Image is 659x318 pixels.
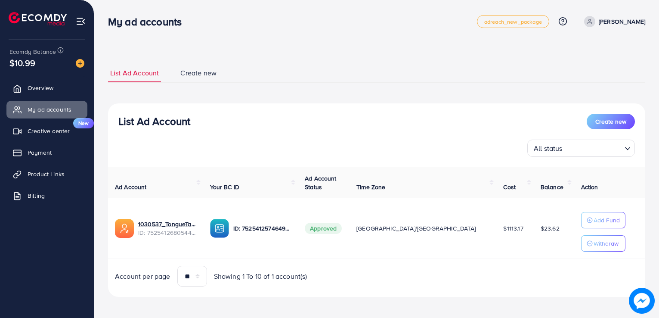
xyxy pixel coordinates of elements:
[73,118,94,128] span: New
[9,56,35,69] span: $10.99
[6,79,87,97] a: Overview
[595,117,626,126] span: Create new
[138,220,196,237] div: <span class='underline'>1030537_TongueTang_1752146687547</span></br>7525412680544141329
[6,165,87,183] a: Product Links
[115,219,134,238] img: ic-ads-acc.e4c84228.svg
[477,15,549,28] a: adreach_new_package
[581,183,598,191] span: Action
[565,140,621,155] input: Search for option
[581,212,625,228] button: Add Fund
[630,289,654,313] img: image
[28,170,65,178] span: Product Links
[594,215,620,225] p: Add Fund
[356,224,476,233] span: [GEOGRAPHIC_DATA]/[GEOGRAPHIC_DATA]
[6,187,87,204] a: Billing
[599,16,645,27] p: [PERSON_NAME]
[138,228,196,237] span: ID: 7525412680544141329
[115,183,147,191] span: Ad Account
[6,101,87,118] a: My ad accounts
[118,115,190,128] h3: List Ad Account
[180,68,217,78] span: Create new
[541,183,563,191] span: Balance
[581,235,625,252] button: Withdraw
[6,144,87,161] a: Payment
[76,16,86,26] img: menu
[108,16,189,28] h3: My ad accounts
[115,271,170,281] span: Account per page
[28,191,45,200] span: Billing
[305,174,337,191] span: Ad Account Status
[594,238,619,249] p: Withdraw
[110,68,159,78] span: List Ad Account
[28,127,70,135] span: Creative center
[214,271,307,281] span: Showing 1 To 10 of 1 account(s)
[503,224,523,233] span: $1113.17
[532,142,564,155] span: All status
[581,16,645,27] a: [PERSON_NAME]
[233,223,291,234] p: ID: 7525412574649745409
[541,224,560,233] span: $23.62
[28,148,52,157] span: Payment
[210,219,229,238] img: ic-ba-acc.ded83a64.svg
[28,84,53,92] span: Overview
[356,183,385,191] span: Time Zone
[28,105,71,114] span: My ad accounts
[76,59,84,68] img: image
[9,47,56,56] span: Ecomdy Balance
[210,183,240,191] span: Your BC ID
[503,183,516,191] span: Cost
[9,12,67,25] img: logo
[6,122,87,140] a: Creative centerNew
[484,19,542,25] span: adreach_new_package
[138,220,196,228] a: 1030537_TongueTang_1752146687547
[305,223,342,234] span: Approved
[587,114,635,129] button: Create new
[527,140,635,157] div: Search for option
